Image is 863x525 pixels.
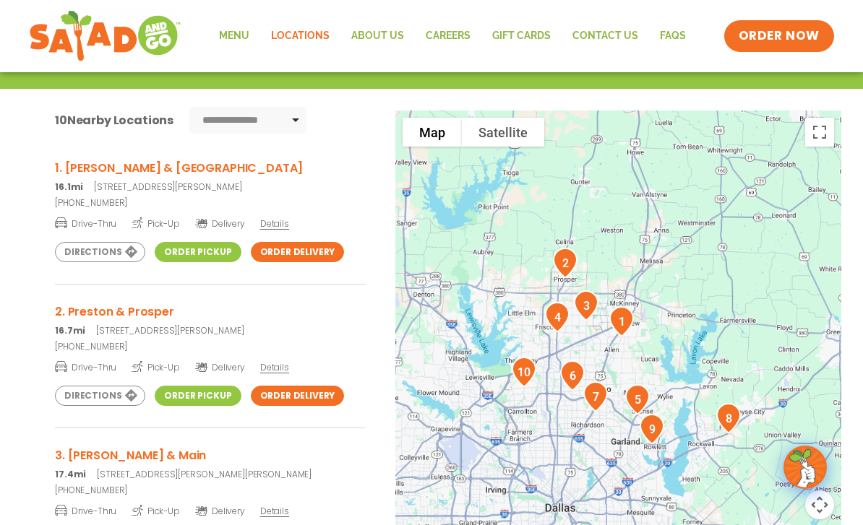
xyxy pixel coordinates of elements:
[260,361,289,373] span: Details
[55,212,366,230] a: Drive-Thru Pick-Up Delivery Details
[55,340,366,353] a: [PHONE_NUMBER]
[260,217,289,230] span: Details
[55,112,67,129] span: 10
[55,468,366,481] p: [STREET_ADDRESS][PERSON_NAME][PERSON_NAME]
[462,118,544,147] button: Show satellite imagery
[562,19,649,53] a: Contact Us
[55,216,116,230] span: Drive-Thru
[634,408,670,450] div: 9
[260,19,340,53] a: Locations
[604,300,640,342] div: 1
[619,378,656,420] div: 5
[55,181,83,193] strong: 16.1mi
[547,242,583,284] div: 2
[29,7,181,65] img: new-SAG-logo-768×292
[568,285,604,326] div: 3
[55,468,86,480] strong: 17.4mi
[155,242,241,262] a: Order Pickup
[195,361,245,374] span: Delivery
[55,503,116,518] span: Drive-Thru
[132,360,180,374] span: Pick-Up
[260,505,289,517] span: Details
[55,446,366,481] a: 3. [PERSON_NAME] & Main 17.4mi[STREET_ADDRESS][PERSON_NAME][PERSON_NAME]
[415,19,481,53] a: Careers
[340,19,415,53] a: About Us
[132,216,180,230] span: Pick-Up
[55,159,366,194] a: 1. [PERSON_NAME] & [GEOGRAPHIC_DATA] 16.1mi[STREET_ADDRESS][PERSON_NAME]
[55,159,366,177] h3: 1. [PERSON_NAME] & [GEOGRAPHIC_DATA]
[208,19,260,53] a: Menu
[554,355,591,396] div: 6
[55,324,366,337] p: [STREET_ADDRESS][PERSON_NAME]
[55,484,366,497] a: [PHONE_NUMBER]
[539,296,575,338] div: 4
[251,386,345,406] a: Order Delivery
[55,360,116,374] span: Drive-Thru
[739,27,820,45] span: ORDER NOW
[195,505,245,518] span: Delivery
[55,242,145,262] a: Directions
[55,303,366,337] a: 2. Preston & Prosper 16.7mi[STREET_ADDRESS][PERSON_NAME]
[55,111,173,129] div: Nearby Locations
[506,351,542,393] div: 10
[481,19,562,53] a: GIFT CARDS
[805,118,834,147] button: Toggle fullscreen view
[208,19,697,53] nav: Menu
[132,503,180,518] span: Pick-Up
[55,303,366,321] h3: 2. Preston & Prosper
[785,447,825,487] img: wpChatIcon
[55,446,366,464] h3: 3. [PERSON_NAME] & Main
[805,490,834,519] button: Map camera controls
[578,376,614,417] div: 7
[55,196,366,209] a: [PHONE_NUMBER]
[55,324,85,337] strong: 16.7mi
[55,386,145,406] a: Directions
[195,217,245,230] span: Delivery
[649,19,697,53] a: FAQs
[724,20,834,52] a: ORDER NOW
[55,181,366,194] p: [STREET_ADDRESS][PERSON_NAME]
[251,242,345,262] a: Order Delivery
[710,397,747,439] div: 8
[403,118,462,147] button: Show street map
[155,386,241,406] a: Order Pickup
[55,500,366,518] a: Drive-Thru Pick-Up Delivery Details
[55,356,366,374] a: Drive-Thru Pick-Up Delivery Details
